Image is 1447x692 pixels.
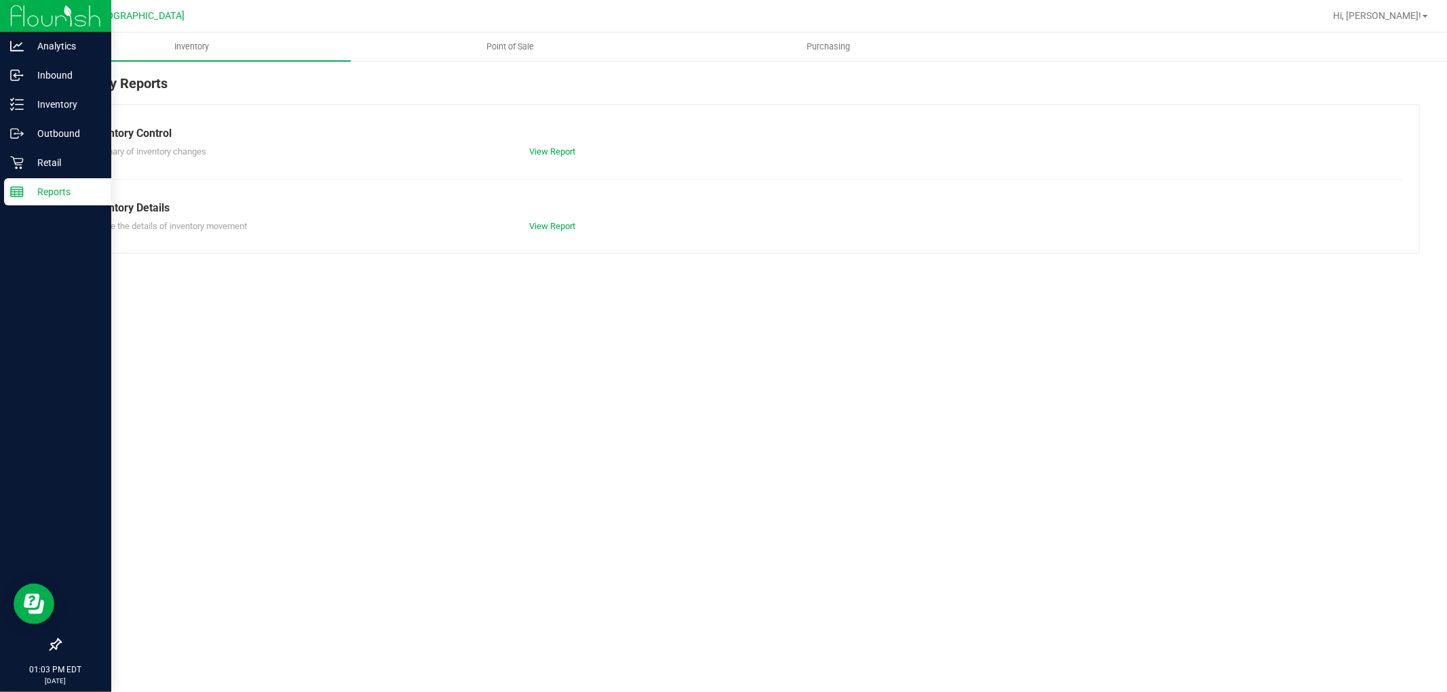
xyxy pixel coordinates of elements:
[88,221,247,231] span: Explore the details of inventory movement
[10,39,24,53] inline-svg: Analytics
[468,41,552,53] span: Point of Sale
[88,200,1392,216] div: Inventory Details
[24,96,105,113] p: Inventory
[33,33,351,61] a: Inventory
[88,146,206,157] span: Summary of inventory changes
[10,68,24,82] inline-svg: Inbound
[24,155,105,171] p: Retail
[10,156,24,169] inline-svg: Retail
[1333,10,1421,21] span: Hi, [PERSON_NAME]!
[88,125,1392,142] div: Inventory Control
[24,125,105,142] p: Outbound
[10,98,24,111] inline-svg: Inventory
[14,584,54,624] iframe: Resource center
[60,73,1420,104] div: Inventory Reports
[24,67,105,83] p: Inbound
[529,221,575,231] a: View Report
[24,38,105,54] p: Analytics
[6,676,105,686] p: [DATE]
[788,41,868,53] span: Purchasing
[24,184,105,200] p: Reports
[10,185,24,199] inline-svg: Reports
[156,41,227,53] span: Inventory
[529,146,575,157] a: View Report
[10,127,24,140] inline-svg: Outbound
[351,33,669,61] a: Point of Sale
[92,10,185,22] span: [GEOGRAPHIC_DATA]
[669,33,987,61] a: Purchasing
[6,664,105,676] p: 01:03 PM EDT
